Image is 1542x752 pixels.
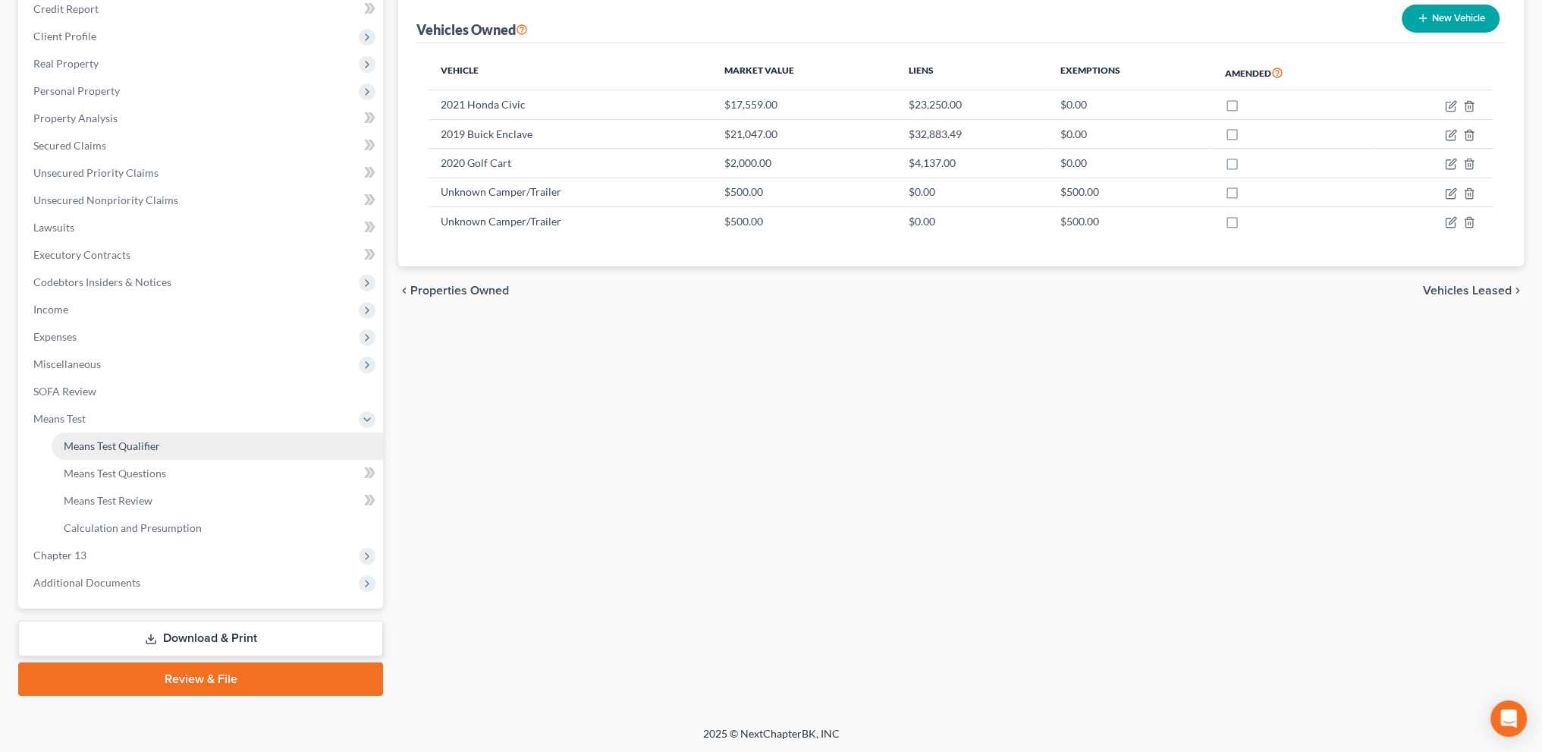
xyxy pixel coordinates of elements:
[416,20,528,39] div: Vehicles Owned
[1048,178,1213,206] td: $500.00
[897,119,1048,148] td: $32,883.49
[18,621,383,656] a: Download & Print
[33,549,86,562] span: Chapter 13
[897,149,1048,178] td: $4,137.00
[21,132,383,159] a: Secured Claims
[33,357,101,370] span: Miscellaneous
[1048,55,1213,90] th: Exemptions
[712,178,897,206] td: $500.00
[429,149,712,178] td: 2020 Golf Cart
[1423,285,1524,297] button: Vehicles Leased chevron_right
[21,187,383,214] a: Unsecured Nonpriority Claims
[33,112,118,124] span: Property Analysis
[1512,285,1524,297] i: chevron_right
[33,57,99,70] span: Real Property
[33,84,120,97] span: Personal Property
[712,149,897,178] td: $2,000.00
[52,433,383,460] a: Means Test Qualifier
[429,119,712,148] td: 2019 Buick Enclave
[712,90,897,119] td: $17,559.00
[64,467,166,480] span: Means Test Questions
[21,105,383,132] a: Property Analysis
[33,412,86,425] span: Means Test
[712,55,897,90] th: Market Value
[712,207,897,236] td: $500.00
[1490,700,1527,737] div: Open Intercom Messenger
[33,221,74,234] span: Lawsuits
[21,378,383,405] a: SOFA Review
[33,576,140,589] span: Additional Documents
[1402,5,1500,33] button: New Vehicle
[410,285,509,297] span: Properties Owned
[33,30,96,42] span: Client Profile
[64,439,160,452] span: Means Test Qualifier
[52,487,383,514] a: Means Test Review
[18,662,383,696] a: Review & File
[429,90,712,119] td: 2021 Honda Civic
[64,494,152,507] span: Means Test Review
[21,214,383,241] a: Lawsuits
[52,460,383,487] a: Means Test Questions
[897,178,1048,206] td: $0.00
[897,207,1048,236] td: $0.00
[1213,55,1374,90] th: Amended
[33,303,68,316] span: Income
[33,2,99,15] span: Credit Report
[398,285,410,297] i: chevron_left
[21,159,383,187] a: Unsecured Priority Claims
[1048,90,1213,119] td: $0.00
[429,55,712,90] th: Vehicle
[897,90,1048,119] td: $23,250.00
[1048,119,1213,148] td: $0.00
[33,275,171,288] span: Codebtors Insiders & Notices
[33,194,178,206] span: Unsecured Nonpriority Claims
[1048,207,1213,236] td: $500.00
[52,514,383,542] a: Calculation and Presumption
[21,241,383,269] a: Executory Contracts
[712,119,897,148] td: $21,047.00
[429,207,712,236] td: Unknown Camper/Trailer
[33,248,130,261] span: Executory Contracts
[33,330,77,343] span: Expenses
[33,139,106,152] span: Secured Claims
[1423,285,1512,297] span: Vehicles Leased
[33,385,96,398] span: SOFA Review
[398,285,509,297] button: chevron_left Properties Owned
[897,55,1048,90] th: Liens
[64,521,202,534] span: Calculation and Presumption
[429,178,712,206] td: Unknown Camper/Trailer
[1048,149,1213,178] td: $0.00
[33,166,159,179] span: Unsecured Priority Claims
